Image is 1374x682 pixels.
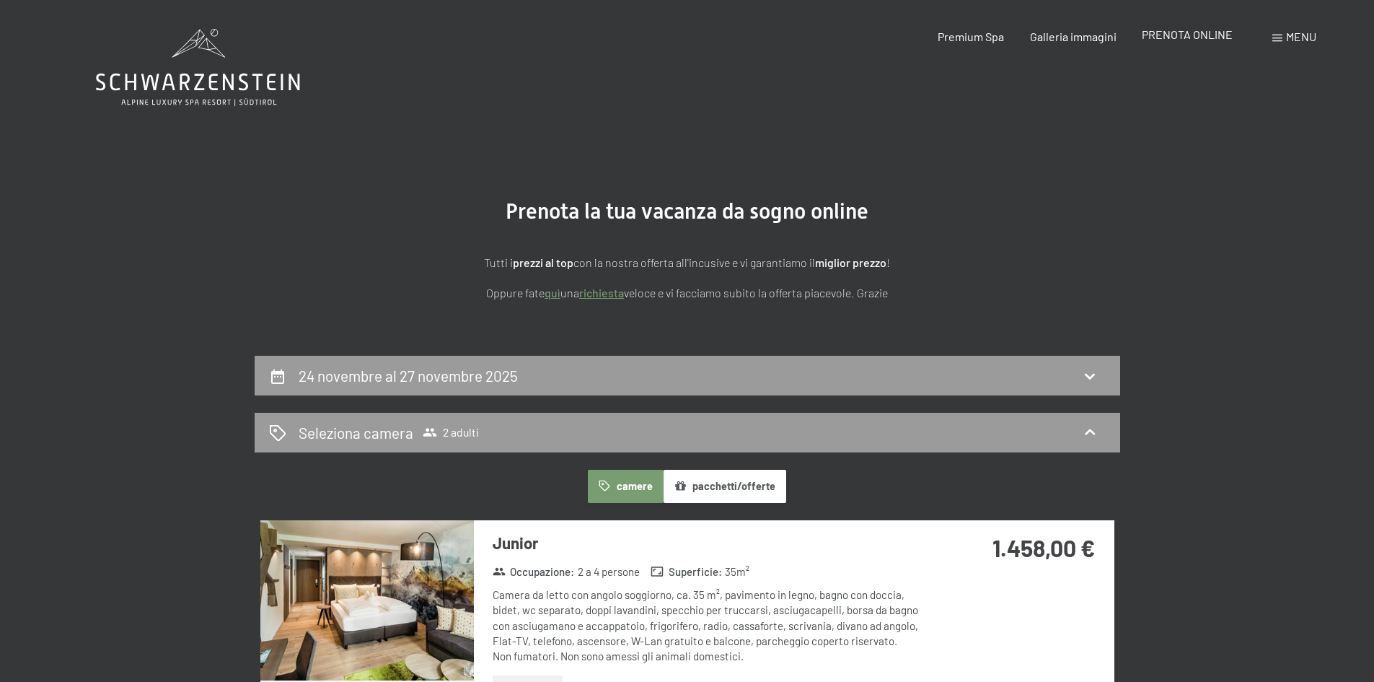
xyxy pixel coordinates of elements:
[299,367,518,385] h2: 24 novembre al 27 novembre 2025
[664,470,786,503] button: pacchetti/offerte
[327,284,1048,302] p: Oppure fate una veloce e vi facciamo subito la offerta piacevole. Grazie
[651,564,722,580] strong: Superficie :
[493,564,575,580] strong: Occupazione :
[725,564,749,580] span: 35 m²
[423,425,479,440] span: 2 adulti
[938,30,1004,43] a: Premium Spa
[493,532,922,554] h3: Junior
[1142,27,1233,41] a: PRENOTA ONLINE
[260,520,474,681] img: mss_renderimg.php
[493,587,922,664] div: Camera da letto con angolo soggiorno, ca. 35 m², pavimento in legno, bagno con doccia, bidet, wc ...
[992,534,1095,561] strong: 1.458,00 €
[578,564,640,580] span: 2 a 4 persone
[815,255,886,269] strong: miglior prezzo
[545,286,560,300] a: quì
[1030,30,1117,43] a: Galleria immagini
[513,255,573,269] strong: prezzi al top
[1286,30,1316,43] span: Menu
[327,253,1048,272] p: Tutti i con la nostra offerta all'incusive e vi garantiamo il !
[588,470,663,503] button: camere
[579,286,624,300] a: richiesta
[299,422,413,443] h2: Seleziona camera
[506,198,868,224] span: Prenota la tua vacanza da sogno online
